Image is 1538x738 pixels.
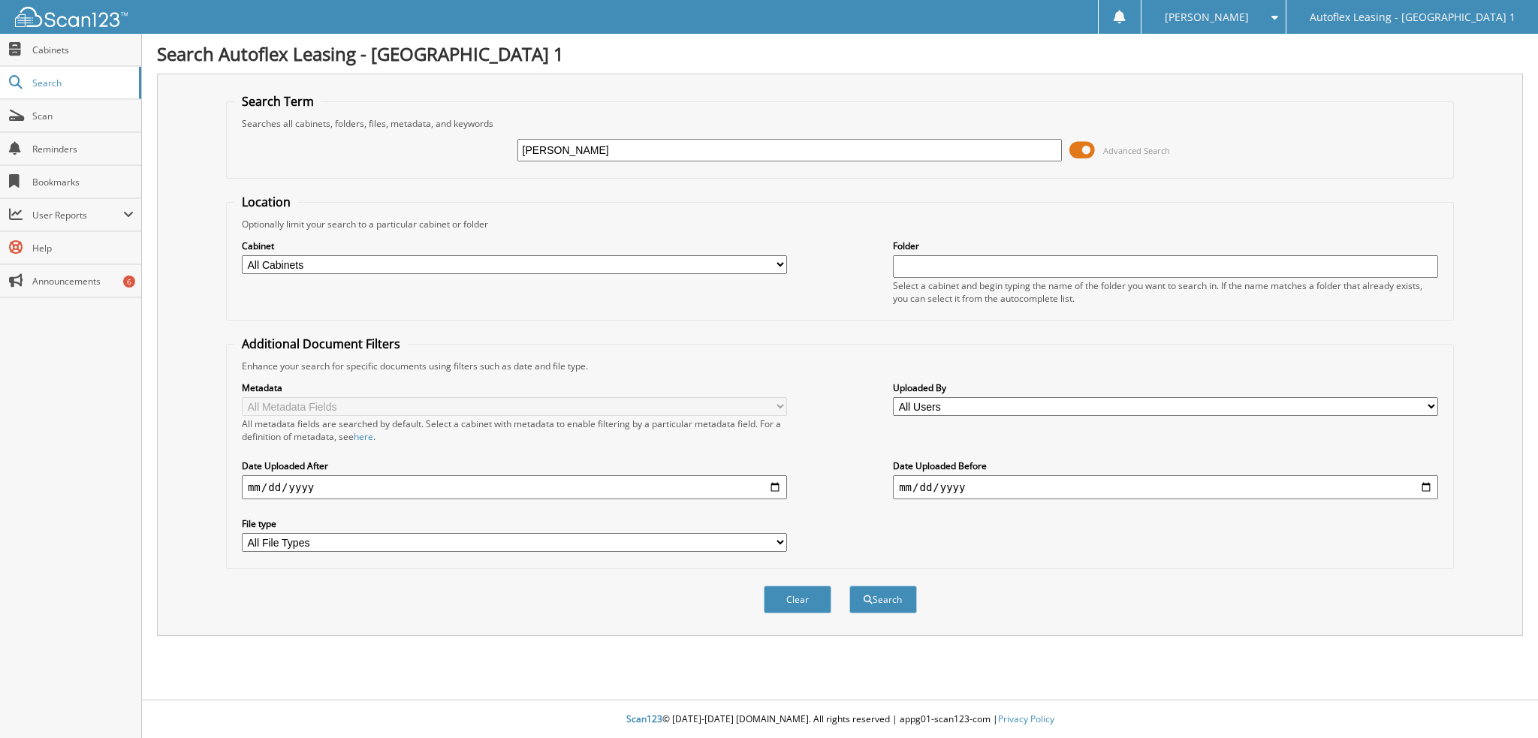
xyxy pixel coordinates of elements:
[234,194,298,210] legend: Location
[893,459,1438,472] label: Date Uploaded Before
[893,239,1438,252] label: Folder
[234,336,408,352] legend: Additional Document Filters
[242,459,787,472] label: Date Uploaded After
[234,93,321,110] legend: Search Term
[242,239,787,252] label: Cabinet
[15,7,128,27] img: scan123-logo-white.svg
[1463,666,1538,738] iframe: Chat Widget
[32,77,131,89] span: Search
[32,110,134,122] span: Scan
[242,517,787,530] label: File type
[893,381,1438,394] label: Uploaded By
[893,279,1438,305] div: Select a cabinet and begin typing the name of the folder you want to search in. If the name match...
[234,218,1446,230] div: Optionally limit your search to a particular cabinet or folder
[1165,13,1249,22] span: [PERSON_NAME]
[242,417,787,443] div: All metadata fields are searched by default. Select a cabinet with metadata to enable filtering b...
[354,430,373,443] a: here
[626,712,662,725] span: Scan123
[142,701,1538,738] div: © [DATE]-[DATE] [DOMAIN_NAME]. All rights reserved | appg01-scan123-com |
[32,44,134,56] span: Cabinets
[32,176,134,188] span: Bookmarks
[998,712,1054,725] a: Privacy Policy
[32,209,123,221] span: User Reports
[764,586,831,613] button: Clear
[32,143,134,155] span: Reminders
[1310,13,1515,22] span: Autoflex Leasing - [GEOGRAPHIC_DATA] 1
[242,475,787,499] input: start
[157,41,1523,66] h1: Search Autoflex Leasing - [GEOGRAPHIC_DATA] 1
[32,275,134,288] span: Announcements
[32,242,134,255] span: Help
[1103,145,1170,156] span: Advanced Search
[123,276,135,288] div: 6
[234,360,1446,372] div: Enhance your search for specific documents using filters such as date and file type.
[849,586,917,613] button: Search
[234,117,1446,130] div: Searches all cabinets, folders, files, metadata, and keywords
[242,381,787,394] label: Metadata
[893,475,1438,499] input: end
